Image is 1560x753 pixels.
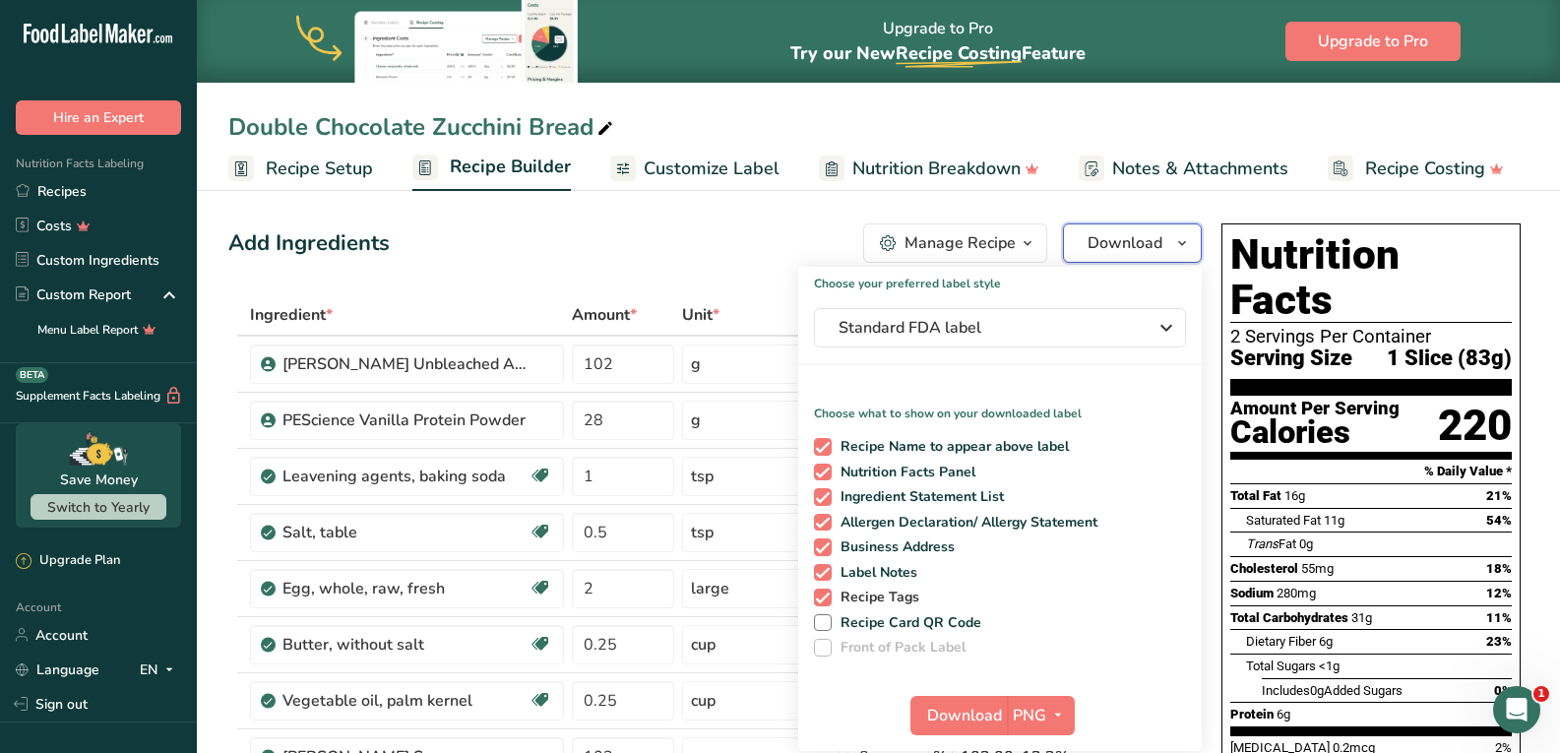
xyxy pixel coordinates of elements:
[1277,707,1290,722] span: 6g
[250,303,333,327] span: Ingredient
[1230,561,1298,576] span: Cholesterol
[282,521,529,544] div: Salt, table
[60,470,138,490] div: Save Money
[1387,346,1512,371] span: 1 Slice (83g)
[832,614,982,632] span: Recipe Card QR Code
[228,147,373,191] a: Recipe Setup
[1494,683,1512,698] span: 0%
[1438,400,1512,452] div: 220
[832,589,920,606] span: Recipe Tags
[16,284,131,305] div: Custom Report
[790,1,1086,83] div: Upgrade to Pro
[1301,561,1334,576] span: 55mg
[832,488,1005,506] span: Ingredient Statement List
[1230,346,1352,371] span: Serving Size
[1310,683,1324,698] span: 0g
[1319,659,1340,673] span: <1g
[790,41,1086,65] span: Try our New Feature
[910,696,1007,735] button: Download
[682,303,719,327] span: Unit
[832,564,918,582] span: Label Notes
[852,156,1021,182] span: Nutrition Breakdown
[644,156,780,182] span: Customize Label
[1230,707,1274,722] span: Protein
[610,147,780,191] a: Customize Label
[16,551,120,571] div: Upgrade Plan
[1277,586,1316,600] span: 280mg
[863,223,1047,263] button: Manage Recipe
[1493,686,1540,733] iframe: Intercom live chat
[412,145,571,192] a: Recipe Builder
[1230,460,1512,483] section: % Daily Value *
[282,633,529,657] div: Butter, without salt
[16,653,99,687] a: Language
[1486,488,1512,503] span: 21%
[228,109,617,145] div: Double Chocolate Zucchini Bread
[16,367,48,383] div: BETA
[266,156,373,182] span: Recipe Setup
[691,352,701,376] div: g
[450,154,571,180] span: Recipe Builder
[832,538,956,556] span: Business Address
[1318,30,1428,53] span: Upgrade to Pro
[282,465,529,488] div: Leavening agents, baking soda
[905,231,1016,255] div: Manage Recipe
[1007,696,1075,735] button: PNG
[140,658,181,681] div: EN
[1246,659,1316,673] span: Total Sugars
[1246,536,1279,551] i: Trans
[1486,561,1512,576] span: 18%
[798,389,1202,422] p: Choose what to show on your downloaded label
[839,316,1134,340] span: Standard FDA label
[1230,610,1348,625] span: Total Carbohydrates
[1319,634,1333,649] span: 6g
[896,41,1022,65] span: Recipe Costing
[1262,683,1403,698] span: Includes Added Sugars
[1063,223,1202,263] button: Download
[832,514,1098,532] span: Allergen Declaration/ Allergy Statement
[1230,488,1281,503] span: Total Fat
[832,639,967,657] span: Front of Pack Label
[1230,327,1512,346] div: 2 Servings Per Container
[572,303,637,327] span: Amount
[1486,634,1512,649] span: 23%
[798,267,1202,292] h1: Choose your preferred label style
[16,100,181,135] button: Hire an Expert
[1246,513,1321,528] span: Saturated Fat
[1112,156,1288,182] span: Notes & Attachments
[1299,536,1313,551] span: 0g
[832,438,1070,456] span: Recipe Name to appear above label
[814,308,1186,347] button: Standard FDA label
[1079,147,1288,191] a: Notes & Attachments
[1230,418,1400,447] div: Calories
[691,408,701,432] div: g
[1230,232,1512,323] h1: Nutrition Facts
[819,147,1039,191] a: Nutrition Breakdown
[282,352,529,376] div: [PERSON_NAME] Unbleached All Purpose Flour
[1246,536,1296,551] span: Fat
[691,577,729,600] div: large
[1324,513,1344,528] span: 11g
[1230,586,1274,600] span: Sodium
[691,521,714,544] div: tsp
[691,465,714,488] div: tsp
[927,704,1002,727] span: Download
[691,633,716,657] div: cup
[282,689,529,713] div: Vegetable oil, palm kernel
[1328,147,1504,191] a: Recipe Costing
[1351,610,1372,625] span: 31g
[1285,22,1461,61] button: Upgrade to Pro
[691,689,716,713] div: cup
[1230,400,1400,418] div: Amount Per Serving
[1365,156,1485,182] span: Recipe Costing
[282,577,529,600] div: Egg, whole, raw, fresh
[1088,231,1162,255] span: Download
[1284,488,1305,503] span: 16g
[47,498,150,517] span: Switch to Yearly
[1486,610,1512,625] span: 11%
[228,227,390,260] div: Add Ingredients
[1486,586,1512,600] span: 12%
[1533,686,1549,702] span: 1
[832,464,976,481] span: Nutrition Facts Panel
[1486,513,1512,528] span: 54%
